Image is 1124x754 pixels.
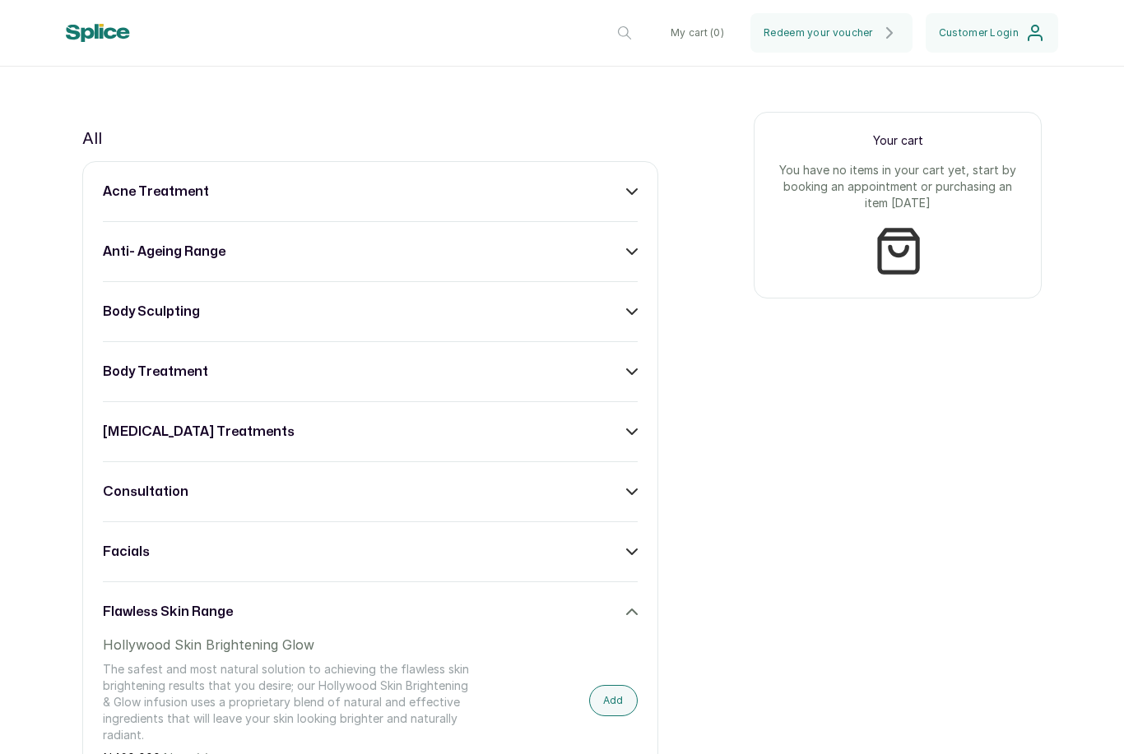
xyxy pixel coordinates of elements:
button: Add [589,685,638,716]
h3: facials [103,542,150,562]
p: The safest and most natural solution to achieving the flawless skin brightening results that you ... [103,661,477,743]
button: My cart (0) [657,13,737,53]
h3: acne treatment [103,182,209,201]
h3: anti- ageing range [103,242,225,261]
p: Your cart [774,132,1021,149]
p: You have no items in your cart yet, start by booking an appointment or purchasing an item [DATE] [774,162,1021,211]
button: Redeem your voucher [750,13,913,53]
span: Customer Login [939,26,1019,39]
h3: body treatment [103,362,208,382]
p: All [82,125,102,151]
h3: consultation [103,482,188,502]
button: Customer Login [926,13,1058,53]
span: Redeem your voucher [764,26,873,39]
h3: flawless skin range [103,602,233,622]
p: Hollywood Skin Brightening Glow [103,635,477,655]
h3: [MEDICAL_DATA] treatments [103,422,295,442]
h3: body sculpting [103,302,200,321]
